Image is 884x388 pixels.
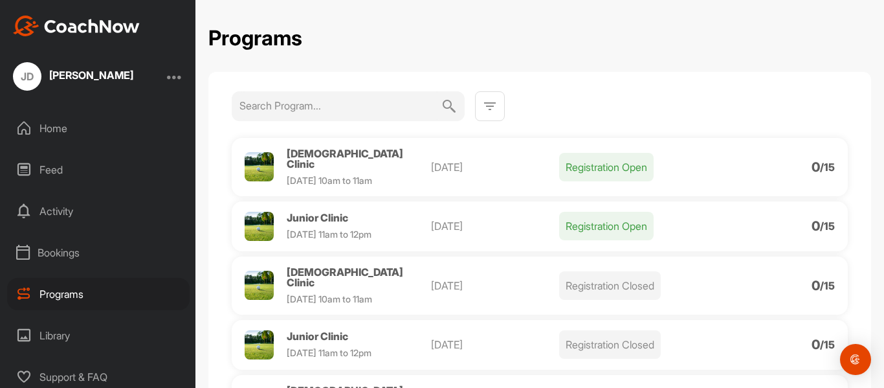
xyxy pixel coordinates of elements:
[7,236,190,269] div: Bookings
[441,91,457,121] img: svg+xml;base64,PHN2ZyB3aWR0aD0iMjQiIGhlaWdodD0iMjQiIHZpZXdCb3g9IjAgMCAyNCAyNCIgZmlsbD0ibm9uZSIgeG...
[559,212,654,240] p: Registration Open
[245,212,274,241] img: Profile picture
[287,347,371,358] span: [DATE] 11am to 12pm
[431,278,560,293] p: [DATE]
[482,98,498,114] img: svg+xml;base64,PHN2ZyB3aWR0aD0iMjQiIGhlaWdodD0iMjQiIHZpZXdCb3g9IjAgMCAyNCAyNCIgZmlsbD0ibm9uZSIgeG...
[812,162,820,172] p: 0
[287,293,372,304] span: [DATE] 10am to 11am
[245,271,274,300] img: Profile picture
[13,16,140,36] img: CoachNow
[245,152,274,181] img: Profile picture
[287,147,403,170] span: [DEMOGRAPHIC_DATA] Clinic
[287,266,403,289] span: [DEMOGRAPHIC_DATA] Clinic
[812,339,820,350] p: 0
[287,175,372,186] span: [DATE] 10am to 11am
[208,26,302,51] h2: Programs
[49,70,133,80] div: [PERSON_NAME]
[820,162,835,172] p: / 15
[559,330,661,359] p: Registration Closed
[431,337,560,352] p: [DATE]
[287,330,348,343] span: Junior Clinic
[7,319,190,352] div: Library
[812,280,820,291] p: 0
[245,330,274,359] img: Profile picture
[820,280,835,291] p: / 15
[7,195,190,227] div: Activity
[287,229,371,240] span: [DATE] 11am to 12pm
[7,154,190,186] div: Feed
[13,62,41,91] div: JD
[820,339,835,350] p: / 15
[840,344,871,375] div: Open Intercom Messenger
[559,271,661,300] p: Registration Closed
[7,112,190,144] div: Home
[239,91,441,120] input: Search Program...
[820,221,835,231] p: / 15
[431,218,560,234] p: [DATE]
[287,211,348,224] span: Junior Clinic
[7,278,190,310] div: Programs
[431,159,560,175] p: [DATE]
[812,221,820,231] p: 0
[559,153,654,181] p: Registration Open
